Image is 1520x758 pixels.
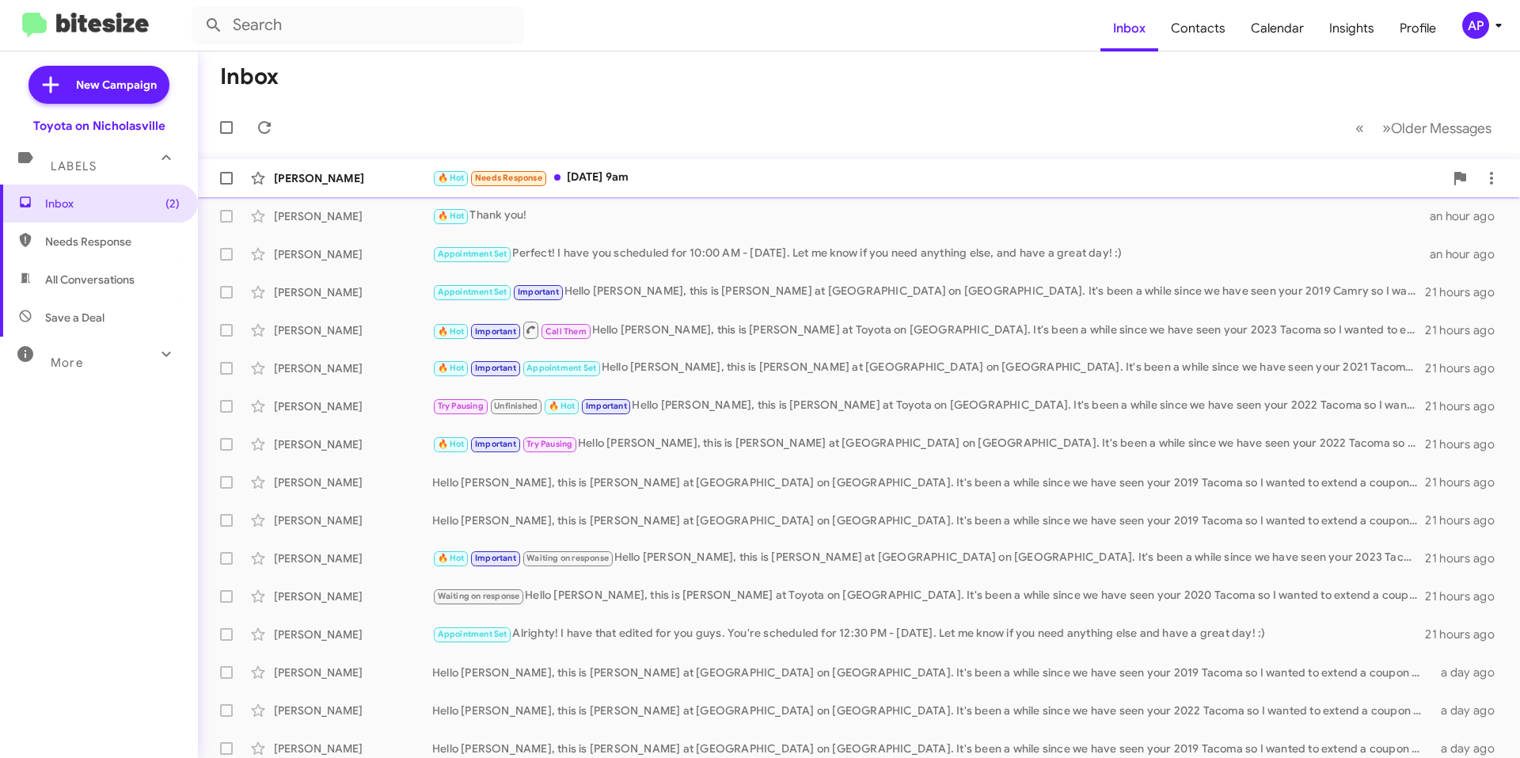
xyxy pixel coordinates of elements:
[549,401,576,411] span: 🔥 Hot
[1382,118,1391,138] span: »
[1317,6,1387,51] a: Insights
[545,326,587,337] span: Call Them
[438,401,484,411] span: Try Pausing
[438,249,507,259] span: Appointment Set
[494,401,538,411] span: Unfinished
[1430,246,1507,262] div: an hour ago
[586,401,627,411] span: Important
[274,360,432,376] div: [PERSON_NAME]
[432,207,1430,225] div: Thank you!
[274,741,432,756] div: [PERSON_NAME]
[438,326,465,337] span: 🔥 Hot
[1425,284,1507,300] div: 21 hours ago
[432,741,1431,756] div: Hello [PERSON_NAME], this is [PERSON_NAME] at [GEOGRAPHIC_DATA] on [GEOGRAPHIC_DATA]. It's been a...
[526,363,596,373] span: Appointment Set
[1346,112,1374,144] button: Previous
[1449,12,1503,39] button: AP
[1158,6,1238,51] a: Contacts
[45,272,135,288] span: All Conversations
[438,591,520,601] span: Waiting on response
[432,665,1431,680] div: Hello [PERSON_NAME], this is [PERSON_NAME] at [GEOGRAPHIC_DATA] on [GEOGRAPHIC_DATA]. It's been a...
[274,436,432,452] div: [PERSON_NAME]
[274,208,432,224] div: [PERSON_NAME]
[274,512,432,528] div: [PERSON_NAME]
[432,359,1425,377] div: Hello [PERSON_NAME], this is [PERSON_NAME] at [GEOGRAPHIC_DATA] on [GEOGRAPHIC_DATA]. It's been a...
[1373,112,1501,144] button: Next
[1425,398,1507,414] div: 21 hours ago
[475,173,542,183] span: Needs Response
[432,283,1425,301] div: Hello [PERSON_NAME], this is [PERSON_NAME] at [GEOGRAPHIC_DATA] on [GEOGRAPHIC_DATA]. It's been a...
[438,173,465,183] span: 🔥 Hot
[274,703,432,718] div: [PERSON_NAME]
[1430,208,1507,224] div: an hour ago
[1391,120,1491,137] span: Older Messages
[1347,112,1501,144] nav: Page navigation example
[45,234,180,249] span: Needs Response
[475,326,516,337] span: Important
[438,287,507,297] span: Appointment Set
[192,6,524,44] input: Search
[438,211,465,221] span: 🔥 Hot
[1425,360,1507,376] div: 21 hours ago
[526,553,609,563] span: Waiting on response
[438,439,465,449] span: 🔥 Hot
[475,553,516,563] span: Important
[1425,436,1507,452] div: 21 hours ago
[432,703,1431,718] div: Hello [PERSON_NAME], this is [PERSON_NAME] at [GEOGRAPHIC_DATA] on [GEOGRAPHIC_DATA]. It's been a...
[274,246,432,262] div: [PERSON_NAME]
[274,398,432,414] div: [PERSON_NAME]
[1425,588,1507,604] div: 21 hours ago
[518,287,559,297] span: Important
[76,77,157,93] span: New Campaign
[1425,474,1507,490] div: 21 hours ago
[1387,6,1449,51] a: Profile
[28,66,169,104] a: New Campaign
[220,64,279,90] h1: Inbox
[438,629,507,639] span: Appointment Set
[1355,118,1364,138] span: «
[1431,703,1507,718] div: a day ago
[1425,322,1507,338] div: 21 hours ago
[274,588,432,604] div: [PERSON_NAME]
[51,159,97,173] span: Labels
[475,439,516,449] span: Important
[475,363,516,373] span: Important
[432,320,1425,340] div: Hello [PERSON_NAME], this is [PERSON_NAME] at Toyota on [GEOGRAPHIC_DATA]. It's been a while sinc...
[432,169,1444,187] div: [DATE] 9am
[1238,6,1317,51] a: Calendar
[1431,741,1507,756] div: a day ago
[432,587,1425,605] div: Hello [PERSON_NAME], this is [PERSON_NAME] at Toyota on [GEOGRAPHIC_DATA]. It's been a while sinc...
[274,665,432,680] div: [PERSON_NAME]
[1425,627,1507,642] div: 21 hours ago
[165,196,180,211] span: (2)
[432,397,1425,415] div: Hello [PERSON_NAME], this is [PERSON_NAME] at Toyota on [GEOGRAPHIC_DATA]. It's been a while sinc...
[1431,665,1507,680] div: a day ago
[274,170,432,186] div: [PERSON_NAME]
[432,549,1425,567] div: Hello [PERSON_NAME], this is [PERSON_NAME] at [GEOGRAPHIC_DATA] on [GEOGRAPHIC_DATA]. It's been a...
[1425,550,1507,566] div: 21 hours ago
[432,625,1425,643] div: Alrighty! I have that edited for you guys. You're scheduled for 12:30 PM - [DATE]. Let me know if...
[438,553,465,563] span: 🔥 Hot
[526,439,572,449] span: Try Pausing
[438,363,465,373] span: 🔥 Hot
[274,550,432,566] div: [PERSON_NAME]
[432,435,1425,453] div: Hello [PERSON_NAME], this is [PERSON_NAME] at [GEOGRAPHIC_DATA] on [GEOGRAPHIC_DATA]. It's been a...
[274,627,432,642] div: [PERSON_NAME]
[1100,6,1158,51] a: Inbox
[274,284,432,300] div: [PERSON_NAME]
[1425,512,1507,528] div: 21 hours ago
[432,245,1430,263] div: Perfect! I have you scheduled for 10:00 AM - [DATE]. Let me know if you need anything else, and h...
[274,322,432,338] div: [PERSON_NAME]
[432,474,1425,490] div: Hello [PERSON_NAME], this is [PERSON_NAME] at [GEOGRAPHIC_DATA] on [GEOGRAPHIC_DATA]. It's been a...
[432,512,1425,528] div: Hello [PERSON_NAME], this is [PERSON_NAME] at [GEOGRAPHIC_DATA] on [GEOGRAPHIC_DATA]. It's been a...
[274,474,432,490] div: [PERSON_NAME]
[45,196,180,211] span: Inbox
[51,356,83,370] span: More
[45,310,104,326] span: Save a Deal
[33,118,165,134] div: Toyota on Nicholasville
